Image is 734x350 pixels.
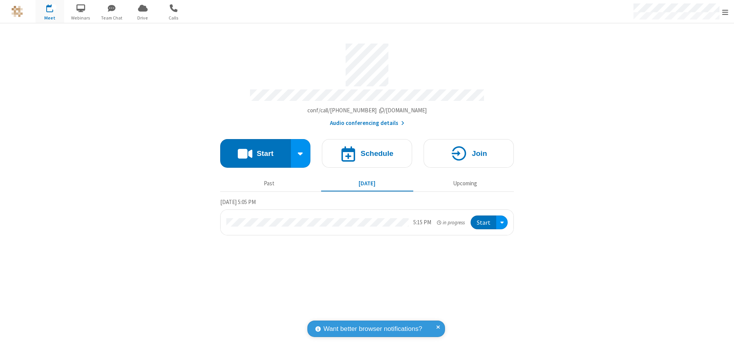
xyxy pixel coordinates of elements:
[97,15,126,21] span: Team Chat
[220,198,514,236] section: Today's Meetings
[128,15,157,21] span: Drive
[257,150,273,157] h4: Start
[321,176,413,191] button: [DATE]
[322,139,412,168] button: Schedule
[220,38,514,128] section: Account details
[291,139,311,168] div: Start conference options
[437,219,465,226] em: in progress
[323,324,422,334] span: Want better browser notifications?
[424,139,514,168] button: Join
[472,150,487,157] h4: Join
[52,4,57,10] div: 1
[419,176,511,191] button: Upcoming
[361,150,393,157] h4: Schedule
[330,119,404,128] button: Audio conferencing details
[307,106,427,115] button: Copy my meeting room linkCopy my meeting room link
[67,15,95,21] span: Webinars
[220,139,291,168] button: Start
[496,216,508,230] div: Open menu
[413,218,431,227] div: 5:15 PM
[36,15,64,21] span: Meet
[11,6,23,17] img: QA Selenium DO NOT DELETE OR CHANGE
[307,107,427,114] span: Copy my meeting room link
[159,15,188,21] span: Calls
[471,216,496,230] button: Start
[220,198,256,206] span: [DATE] 5:05 PM
[223,176,315,191] button: Past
